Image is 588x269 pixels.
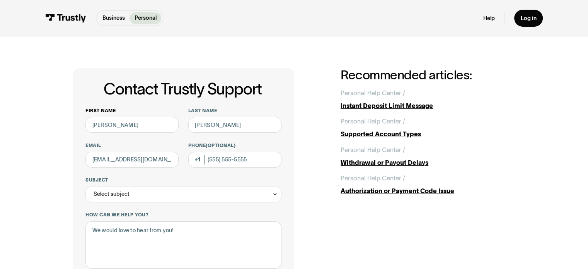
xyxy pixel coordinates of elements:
[341,145,515,167] a: Personal Help Center /Withdrawal or Payout Delays
[341,173,515,195] a: Personal Help Center /Authorization or Payment Code Issue
[85,177,281,183] label: Subject
[85,187,281,202] div: Select subject
[188,142,281,149] label: Phone
[94,189,130,199] div: Select subject
[341,173,405,183] div: Personal Help Center /
[520,15,536,22] div: Log in
[341,129,515,139] div: Supported Account Types
[85,212,281,218] label: How can we help you?
[130,12,161,24] a: Personal
[206,143,235,148] span: (Optional)
[341,145,405,155] div: Personal Help Center /
[135,14,157,22] p: Personal
[85,152,179,168] input: alex@mail.com
[483,15,495,22] a: Help
[85,142,179,149] label: Email
[98,12,130,24] a: Business
[514,10,543,26] a: Log in
[341,101,515,111] div: Instant Deposit Limit Message
[341,117,515,139] a: Personal Help Center /Supported Account Types
[341,158,515,168] div: Withdrawal or Payout Delays
[84,81,281,98] h1: Contact Trustly Support
[341,88,405,98] div: Personal Help Center /
[188,108,281,114] label: Last name
[45,14,86,22] img: Trustly Logo
[341,88,515,110] a: Personal Help Center /Instant Deposit Limit Message
[85,108,179,114] label: First name
[188,152,281,168] input: (555) 555-5555
[102,14,125,22] p: Business
[341,68,515,82] h2: Recommended articles:
[341,117,405,126] div: Personal Help Center /
[85,117,179,133] input: Alex
[188,117,281,133] input: Howard
[341,186,515,196] div: Authorization or Payment Code Issue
